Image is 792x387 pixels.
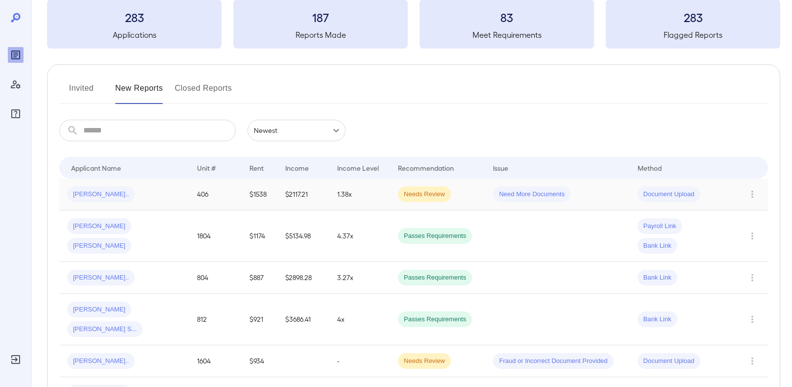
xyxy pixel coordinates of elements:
[744,353,760,369] button: Row Actions
[249,162,265,174] div: Rent
[8,352,24,367] div: Log Out
[420,9,594,25] h3: 83
[744,311,760,327] button: Row Actions
[638,241,677,251] span: Bank Link
[638,162,662,174] div: Method
[242,294,277,345] td: $921
[8,106,24,122] div: FAQ
[233,29,408,41] h5: Reports Made
[329,210,390,262] td: 4.37x
[189,262,241,294] td: 804
[744,270,760,285] button: Row Actions
[398,190,451,199] span: Needs Review
[606,29,780,41] h5: Flagged Reports
[67,305,131,314] span: [PERSON_NAME]
[233,9,408,25] h3: 187
[47,9,222,25] h3: 283
[67,273,135,283] span: [PERSON_NAME]..
[8,77,24,92] div: Manage Users
[744,228,760,244] button: Row Actions
[67,241,131,251] span: [PERSON_NAME]
[638,273,677,283] span: Bank Link
[285,162,309,174] div: Income
[277,179,329,210] td: $2117.21
[493,162,509,174] div: Issue
[329,179,390,210] td: 1.38x
[398,357,451,366] span: Needs Review
[329,262,390,294] td: 3.27x
[47,29,222,41] h5: Applications
[329,345,390,377] td: -
[242,262,277,294] td: $887
[71,162,121,174] div: Applicant Name
[638,222,682,231] span: Payroll Link
[115,80,163,104] button: New Reports
[197,162,216,174] div: Unit #
[8,47,24,63] div: Reports
[493,190,570,199] span: Need More Documents
[329,294,390,345] td: 4x
[398,273,472,283] span: Passes Requirements
[744,186,760,202] button: Row Actions
[398,162,454,174] div: Recommendation
[420,29,594,41] h5: Meet Requirements
[638,190,700,199] span: Document Upload
[638,315,677,324] span: Bank Link
[247,120,346,141] div: Newest
[189,210,241,262] td: 1804
[606,9,780,25] h3: 283
[242,210,277,262] td: $1174
[638,357,700,366] span: Document Upload
[277,262,329,294] td: $2898.28
[277,210,329,262] td: $5134.98
[189,294,241,345] td: 812
[277,294,329,345] td: $3686.41
[398,315,472,324] span: Passes Requirements
[67,357,135,366] span: [PERSON_NAME]..
[398,232,472,241] span: Passes Requirements
[175,80,232,104] button: Closed Reports
[59,80,103,104] button: Invited
[189,345,241,377] td: 1604
[189,179,241,210] td: 406
[242,179,277,210] td: $1538
[337,162,379,174] div: Income Level
[67,222,131,231] span: [PERSON_NAME]
[67,190,135,199] span: [PERSON_NAME]..
[493,357,613,366] span: Fraud or Incorrect Document Provided
[242,345,277,377] td: $934
[67,325,143,334] span: [PERSON_NAME] S...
